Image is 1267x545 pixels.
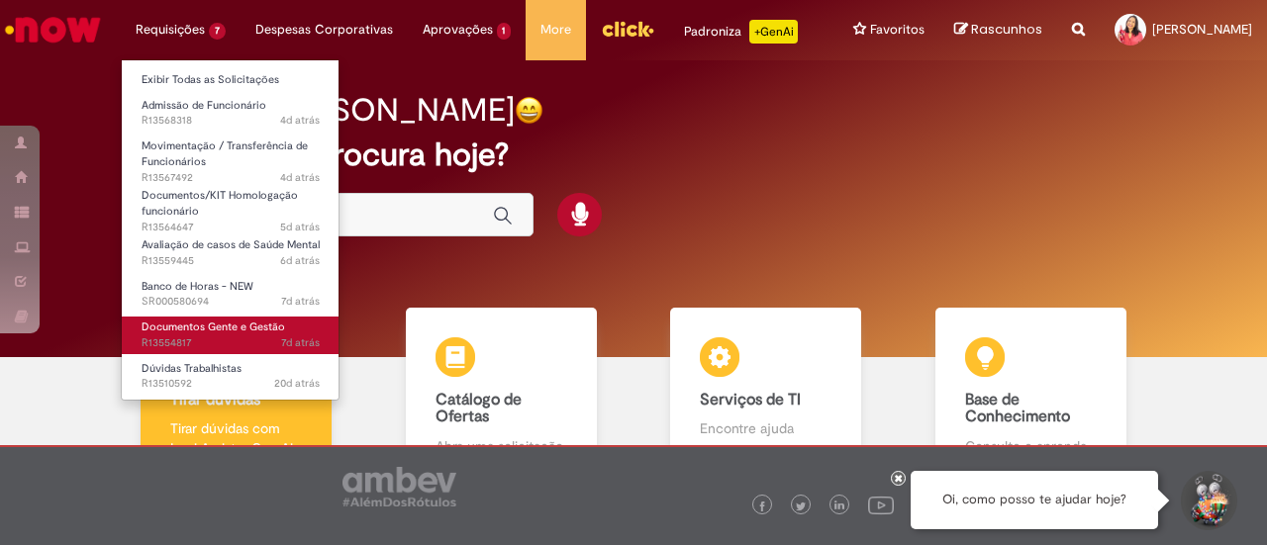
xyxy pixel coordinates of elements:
div: Oi, como posso te ajudar hoje? [911,471,1158,529]
a: Aberto R13559445 : Avaliação de casos de Saúde Mental [122,234,340,271]
a: Aberto R13510592 : Dúvidas Trabalhistas [122,358,340,395]
button: Iniciar Conversa de Suporte [1178,471,1237,530]
h2: O que você procura hoje? [136,137,1130,172]
time: 24/09/2025 18:12:52 [280,220,320,234]
span: R13510592 [142,376,320,392]
b: Catálogo de Ofertas [436,390,522,427]
span: Banco de Horas - NEW [142,279,253,294]
span: R13554817 [142,335,320,351]
img: click_logo_yellow_360x200.png [601,14,654,44]
a: Aberto R13564647 : Documentos/KIT Homologação funcionário [122,185,340,227]
span: R13564647 [142,220,320,235]
p: Tirar dúvidas com Lupi Assist e Gen Ai [170,418,302,458]
span: 7 [209,23,226,40]
span: 5d atrás [280,220,320,234]
b: Base de Conhecimento [965,390,1070,427]
span: 4d atrás [280,113,320,128]
span: R13567492 [142,170,320,186]
a: Base de Conhecimento Consulte e aprenda [899,308,1164,479]
span: 1 [497,23,512,40]
a: Rascunhos [954,21,1042,40]
span: Despesas Corporativas [255,20,393,40]
a: Aberto R13554817 : Documentos Gente e Gestão [122,317,340,353]
span: 6d atrás [280,253,320,268]
span: Aprovações [423,20,493,40]
span: 7d atrás [281,335,320,350]
img: logo_footer_ambev_rotulo_gray.png [342,467,456,506]
img: happy-face.png [515,96,543,125]
a: Aberto R13567492 : Movimentação / Transferência de Funcionários [122,136,340,178]
span: SR000580694 [142,294,320,310]
time: 09/09/2025 19:28:07 [274,376,320,391]
p: Encontre ajuda [700,418,831,438]
b: Serviços de TI [700,390,801,409]
span: R13568318 [142,113,320,129]
span: Documentos/KIT Homologação funcionário [142,188,298,219]
time: 22/09/2025 19:07:21 [281,294,320,309]
time: 25/09/2025 15:47:22 [280,170,320,185]
time: 25/09/2025 17:40:33 [280,113,320,128]
span: 4d atrás [280,170,320,185]
img: logo_footer_twitter.png [796,501,806,511]
span: Movimentação / Transferência de Funcionários [142,138,308,169]
a: Serviços de TI Encontre ajuda [633,308,899,479]
span: Documentos Gente e Gestão [142,319,285,334]
time: 23/09/2025 14:43:34 [280,253,320,268]
a: Aberto R13568318 : Admissão de Funcionário [122,95,340,132]
p: +GenAi [749,20,798,44]
time: 22/09/2025 11:57:40 [281,335,320,350]
div: Padroniza [684,20,798,44]
span: Admissão de Funcionário [142,98,266,113]
span: Requisições [136,20,205,40]
span: More [540,20,571,40]
a: Tirar dúvidas Tirar dúvidas com Lupi Assist e Gen Ai [104,308,369,479]
span: [PERSON_NAME] [1152,21,1252,38]
span: Favoritos [870,20,925,40]
a: Exibir Todas as Solicitações [122,69,340,91]
p: Consulte e aprenda [965,436,1097,456]
span: R13559445 [142,253,320,269]
a: Aberto SR000580694 : Banco de Horas - NEW [122,276,340,313]
span: Avaliação de casos de Saúde Mental [142,237,320,252]
span: 7d atrás [281,294,320,309]
ul: Requisições [121,59,340,401]
span: Dúvidas Trabalhistas [142,361,242,376]
span: Rascunhos [971,20,1042,39]
img: logo_footer_facebook.png [757,501,767,511]
span: 20d atrás [274,376,320,391]
p: Abra uma solicitação [436,436,567,456]
img: logo_footer_linkedin.png [834,500,844,512]
img: ServiceNow [2,10,104,49]
a: Catálogo de Ofertas Abra uma solicitação [369,308,634,479]
img: logo_footer_youtube.png [868,492,894,517]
